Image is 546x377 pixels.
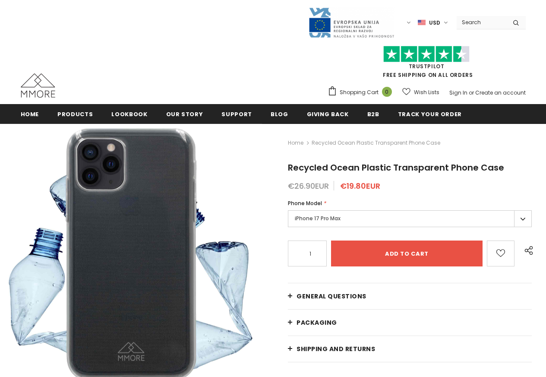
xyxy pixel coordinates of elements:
a: Blog [271,104,288,124]
span: Recycled Ocean Plastic Transparent Phone Case [312,138,440,148]
img: Javni Razpis [308,7,395,38]
span: or [469,89,474,96]
span: Wish Lists [414,88,439,97]
span: €26.90EUR [288,181,329,191]
span: support [221,110,252,118]
a: support [221,104,252,124]
label: iPhone 17 Pro Max [288,210,532,227]
span: Giving back [307,110,349,118]
input: Add to cart [331,241,483,266]
a: Shopping Cart 0 [328,86,396,99]
img: Trust Pilot Stars [383,46,470,63]
a: Our Story [166,104,203,124]
input: Search Site [457,16,506,29]
a: Create an account [475,89,526,96]
span: 0 [382,87,392,97]
a: Home [288,138,303,148]
img: USD [418,19,426,26]
a: Shipping and returns [288,336,532,362]
span: Home [21,110,39,118]
a: Home [21,104,39,124]
span: Blog [271,110,288,118]
span: Our Story [166,110,203,118]
a: B2B [367,104,379,124]
span: B2B [367,110,379,118]
span: General Questions [297,292,366,301]
a: Wish Lists [402,85,439,100]
span: FREE SHIPPING ON ALL ORDERS [328,50,526,79]
span: PACKAGING [297,318,337,327]
span: USD [429,19,440,27]
span: Shopping Cart [340,88,379,97]
a: Giving back [307,104,349,124]
a: Lookbook [111,104,147,124]
a: Track your order [398,104,462,124]
a: General Questions [288,283,532,309]
a: PACKAGING [288,310,532,336]
span: Shipping and returns [297,345,375,353]
a: Products [57,104,93,124]
span: €19.80EUR [340,181,380,191]
img: MMORE Cases [21,73,55,98]
span: Phone Model [288,200,322,207]
span: Lookbook [111,110,147,118]
span: Track your order [398,110,462,118]
a: Trustpilot [409,63,445,70]
span: Recycled Ocean Plastic Transparent Phone Case [288,162,504,174]
a: Sign In [449,89,467,96]
span: Products [57,110,93,118]
a: Javni Razpis [308,19,395,26]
